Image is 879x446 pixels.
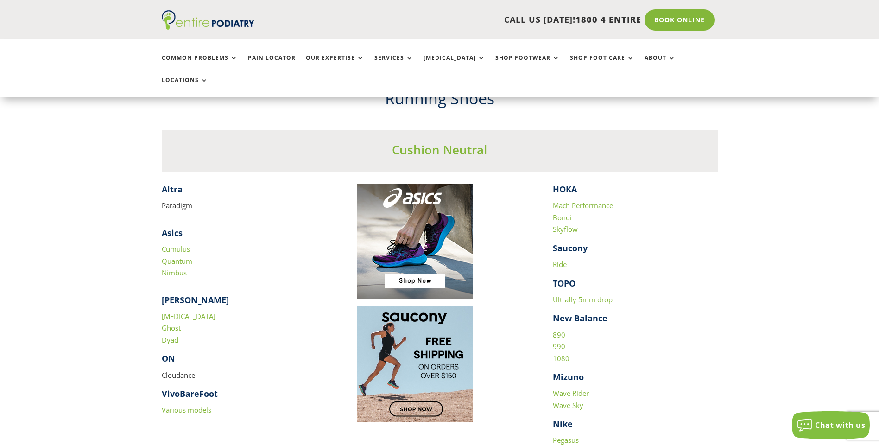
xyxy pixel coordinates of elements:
strong: Mizuno [553,371,584,382]
p: Paradigm [162,200,327,212]
a: [MEDICAL_DATA] [162,312,215,321]
a: Bondi [553,213,572,222]
a: Various models [162,405,211,414]
a: 1080 [553,354,569,363]
h2: Running Shoes [162,88,718,115]
a: Our Expertise [306,55,364,75]
a: Services [374,55,413,75]
a: Ride [553,260,567,269]
a: Dyad [162,335,178,344]
strong: New Balance [553,312,607,324]
strong: Altra [162,184,183,195]
a: Ghost [162,323,181,332]
p: Cloudance [162,370,327,389]
a: Pegasus [553,435,579,445]
a: Pain Locator [248,55,296,75]
a: Locations [162,77,208,97]
a: Wave Rider [553,389,589,398]
strong: TOPO [553,278,575,289]
strong: Asics [162,227,183,238]
strong: ON [162,353,175,364]
a: Wave Sky [553,401,583,410]
strong: HOKA [553,184,577,195]
a: 890 [553,330,565,339]
a: Common Problems [162,55,238,75]
button: Chat with us [792,411,870,439]
strong: VivoBareFoot [162,388,218,399]
span: Chat with us [815,420,865,430]
a: [MEDICAL_DATA] [424,55,485,75]
a: Shop Foot Care [570,55,634,75]
img: logo (1) [162,10,254,30]
strong: [PERSON_NAME] [162,294,229,306]
a: Ultrafly 5mm drop [553,295,613,304]
h4: ​ [162,184,327,200]
a: Mach Performance [553,201,613,210]
img: Image to click to buy ASIC shoes online [357,184,473,299]
a: Shop Footwear [495,55,560,75]
a: Skyflow [553,224,578,234]
a: Nimbus [162,268,187,277]
strong: Saucony [553,242,588,254]
strong: Nike [553,418,573,429]
a: Cumulus [162,244,190,254]
a: Entire Podiatry [162,22,254,32]
h3: Cushion Neutral [162,141,718,163]
a: 990 [553,342,565,351]
a: Book Online [645,9,715,31]
a: About [645,55,676,75]
p: CALL US [DATE]! [290,14,641,26]
span: 1800 4 ENTIRE [575,14,641,25]
a: Quantum [162,256,192,266]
